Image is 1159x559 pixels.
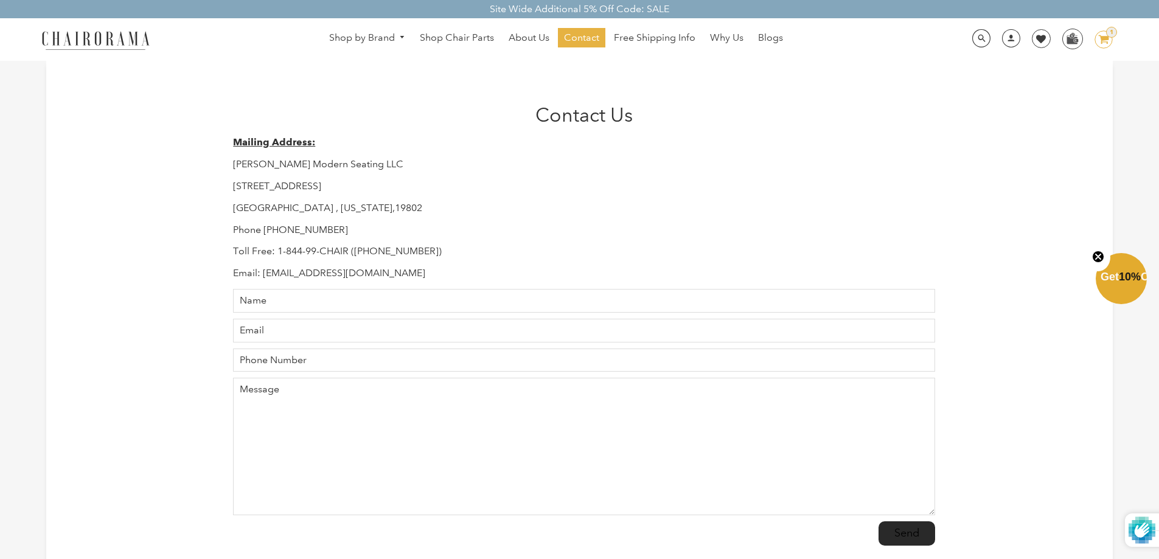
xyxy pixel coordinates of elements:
nav: DesktopNavigation [208,28,904,50]
p: Phone [PHONE_NUMBER] [233,224,935,237]
strong: Mailing Address: [233,136,315,148]
p: [PERSON_NAME] Modern Seating LLC [233,158,935,171]
iframe: Tidio Chat [901,75,1159,559]
span: About Us [509,32,549,44]
a: Why Us [704,28,750,47]
a: Free Shipping Info [608,28,701,47]
a: Shop Chair Parts [414,28,500,47]
p: Email: [EMAIL_ADDRESS][DOMAIN_NAME] [233,267,935,280]
a: Blogs [752,28,789,47]
span: Contact [564,32,599,44]
p: [GEOGRAPHIC_DATA] , [US_STATE],19802 [233,202,935,215]
p: Toll Free: 1-844-99-CHAIR ([PHONE_NUMBER]) [233,245,935,258]
input: Phone Number [233,349,935,372]
a: 1 [1085,30,1113,49]
a: Shop by Brand [323,29,412,47]
span: Free Shipping Info [614,32,695,44]
input: Send [879,521,935,546]
img: WhatsApp_Image_2024-07-12_at_16.23.01.webp [1063,29,1082,47]
p: [STREET_ADDRESS] [233,180,935,193]
h1: Contact Us [233,103,935,127]
a: About Us [503,28,555,47]
input: Email [233,319,935,342]
span: Blogs [758,32,783,44]
div: 1 [1106,27,1117,38]
span: Shop Chair Parts [420,32,494,44]
span: Why Us [710,32,743,44]
img: chairorama [35,29,156,50]
input: Name [233,289,935,313]
a: Contact [558,28,605,47]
